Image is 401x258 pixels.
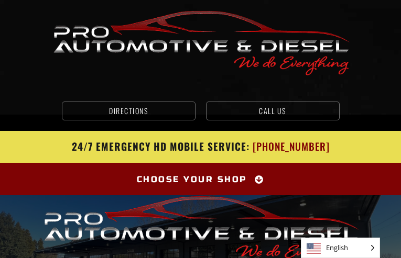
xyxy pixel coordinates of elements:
[259,107,286,115] span: Call us
[136,173,265,186] a: Choose Your Shop
[47,8,355,77] img: Logo for "Pro Automotive & Diesel" with a red outline of a car above the text and the slogan "We ...
[137,173,247,186] span: Choose Your Shop
[301,238,380,257] span: English
[301,238,380,258] aside: Language selected: English
[72,139,250,154] span: 24/7 Emergency HD Mobile Service:
[8,139,393,155] a: 24/7 Emergency HD Mobile Service: [PHONE_NUMBER]
[253,139,330,155] span: [PHONE_NUMBER]
[109,107,148,115] span: Directions
[206,102,340,120] a: Call us
[62,102,196,120] a: Directions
